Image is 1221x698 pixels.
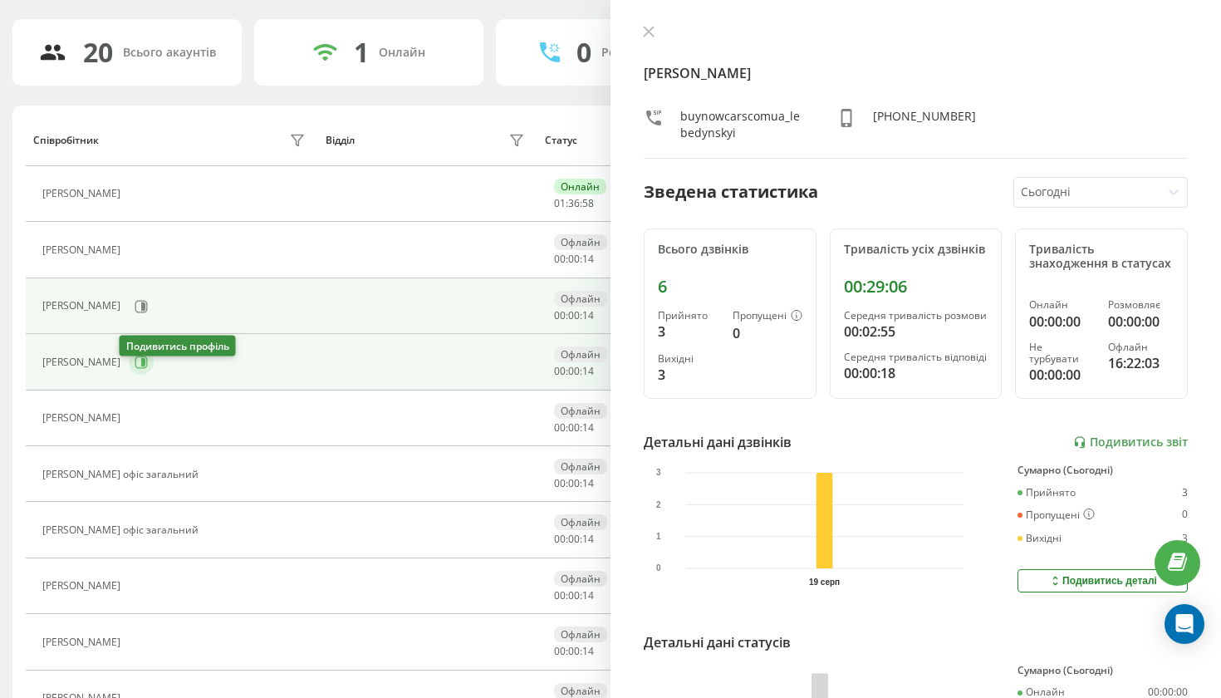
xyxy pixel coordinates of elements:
[554,644,566,658] span: 00
[568,252,580,266] span: 00
[554,420,566,435] span: 00
[568,532,580,546] span: 00
[554,364,566,378] span: 00
[644,63,1188,83] h4: [PERSON_NAME]
[844,243,988,257] div: Тривалість усіх дзвінків
[554,196,566,210] span: 01
[545,135,577,146] div: Статус
[33,135,99,146] div: Співробітник
[568,476,580,490] span: 00
[1108,312,1174,332] div: 00:00:00
[1108,299,1174,311] div: Розмовляє
[554,198,594,209] div: : :
[554,532,566,546] span: 00
[1017,487,1076,499] div: Прийнято
[554,179,606,194] div: Онлайн
[354,37,369,68] div: 1
[1182,533,1188,544] div: 3
[656,469,661,478] text: 3
[554,310,594,322] div: : :
[554,590,594,602] div: : :
[1029,243,1174,271] div: Тривалість знаходження в статусах
[1029,342,1095,366] div: Не турбувати
[123,46,216,60] div: Всього акаунтів
[656,500,661,509] text: 2
[644,632,791,652] div: Детальні дані статусів
[576,37,591,68] div: 0
[554,533,594,545] div: : :
[42,637,125,648] div: [PERSON_NAME]
[1017,569,1188,592] button: Подивитись деталі
[844,351,988,363] div: Середня тривалість відповіді
[554,291,607,307] div: Офлайн
[582,644,594,658] span: 14
[844,277,988,297] div: 00:29:06
[554,422,594,434] div: : :
[42,524,203,536] div: [PERSON_NAME] офіс загальний
[1048,574,1157,587] div: Подивитись деталі
[658,310,719,322] div: Прийнято
[554,252,566,266] span: 00
[554,514,607,530] div: Офлайн
[554,478,594,489] div: : :
[554,234,607,250] div: Офлайн
[844,322,988,342] div: 00:02:55
[1182,509,1188,522] div: 0
[554,347,607,362] div: Офлайн
[582,364,594,378] span: 14
[42,412,125,424] div: [PERSON_NAME]
[680,108,803,141] div: buynowcarscomua_lebedynskyi
[326,135,355,146] div: Відділ
[42,244,125,256] div: [PERSON_NAME]
[1165,604,1204,644] div: Open Intercom Messenger
[658,353,719,365] div: Вихідні
[656,532,661,541] text: 1
[582,476,594,490] span: 14
[1017,533,1062,544] div: Вихідні
[873,108,976,141] div: [PHONE_NUMBER]
[1017,465,1188,476] div: Сумарно (Сьогодні)
[844,310,988,322] div: Середня тривалість розмови
[568,308,580,322] span: 00
[582,252,594,266] span: 14
[582,196,594,210] span: 58
[554,366,594,377] div: : :
[1029,365,1095,385] div: 00:00:00
[582,420,594,435] span: 14
[582,308,594,322] span: 14
[379,46,425,60] div: Онлайн
[568,644,580,658] span: 00
[1148,686,1188,698] div: 00:00:00
[1073,435,1188,450] a: Подивитись звіт
[83,37,113,68] div: 20
[42,469,203,480] div: [PERSON_NAME] офіс загальний
[554,308,566,322] span: 00
[733,323,802,343] div: 0
[658,322,719,342] div: 3
[1182,487,1188,499] div: 3
[554,253,594,265] div: : :
[582,588,594,602] span: 14
[809,578,840,587] text: 19 серп
[42,188,125,199] div: [PERSON_NAME]
[733,310,802,323] div: Пропущені
[554,588,566,602] span: 00
[554,646,594,657] div: : :
[42,580,125,592] div: [PERSON_NAME]
[120,336,236,356] div: Подивитись профіль
[568,196,580,210] span: 36
[1029,312,1095,332] div: 00:00:00
[656,564,661,573] text: 0
[568,588,580,602] span: 00
[554,459,607,474] div: Офлайн
[1029,299,1095,311] div: Онлайн
[658,243,802,257] div: Всього дзвінків
[554,476,566,490] span: 00
[1017,686,1065,698] div: Онлайн
[601,46,682,60] div: Розмовляють
[644,179,818,204] div: Зведена статистика
[554,627,607,642] div: Офлайн
[644,432,792,452] div: Детальні дані дзвінків
[554,403,607,419] div: Офлайн
[658,277,802,297] div: 6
